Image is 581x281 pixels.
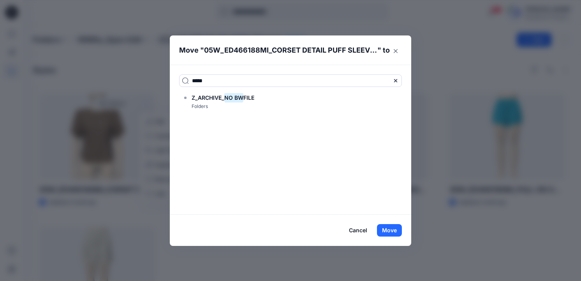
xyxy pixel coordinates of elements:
p: 05W_ED466188MI_CORSET DETAIL PUFF SLEEVE TOP [204,45,377,56]
p: Folders [192,103,208,111]
button: Move [377,224,402,237]
span: Z_ARCHIVE_ [192,94,224,101]
header: Move " " to [170,35,399,65]
button: Close [389,45,402,57]
button: Cancel [344,224,372,237]
mark: NO BW [224,92,243,103]
span: FILE [243,94,254,101]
